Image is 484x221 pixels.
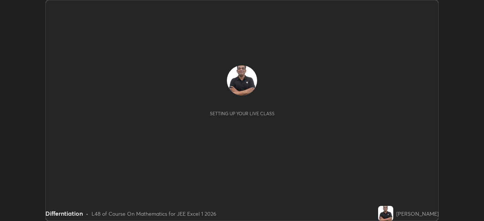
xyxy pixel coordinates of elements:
img: 68f5c4e3b5444b35b37347a9023640a5.jpg [227,65,257,96]
div: • [86,210,88,218]
div: [PERSON_NAME] [396,210,439,218]
div: Differntiation [45,209,83,218]
img: 68f5c4e3b5444b35b37347a9023640a5.jpg [378,206,393,221]
div: Setting up your live class [210,111,275,116]
div: L48 of Course On Mathematics for JEE Excel 1 2026 [92,210,216,218]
